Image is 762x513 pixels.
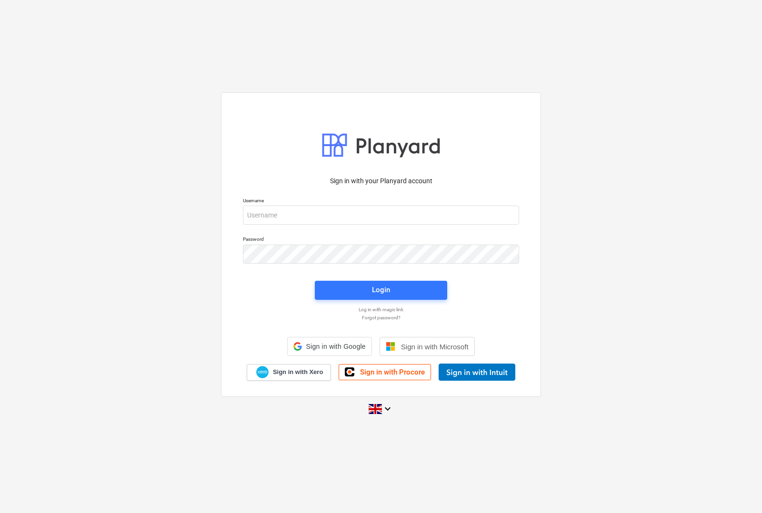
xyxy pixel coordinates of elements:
[315,281,447,300] button: Login
[247,364,331,381] a: Sign in with Xero
[243,236,519,244] p: Password
[306,343,365,350] span: Sign in with Google
[238,306,524,313] a: Log in with magic link
[243,206,519,225] input: Username
[386,342,395,351] img: Microsoft logo
[243,176,519,186] p: Sign in with your Planyard account
[382,403,393,414] i: keyboard_arrow_down
[372,284,390,296] div: Login
[273,368,323,376] span: Sign in with Xero
[360,368,425,376] span: Sign in with Procore
[401,343,469,351] span: Sign in with Microsoft
[238,315,524,321] a: Forgot password?
[287,337,371,356] div: Sign in with Google
[243,197,519,206] p: Username
[339,364,431,380] a: Sign in with Procore
[256,366,269,379] img: Xero logo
